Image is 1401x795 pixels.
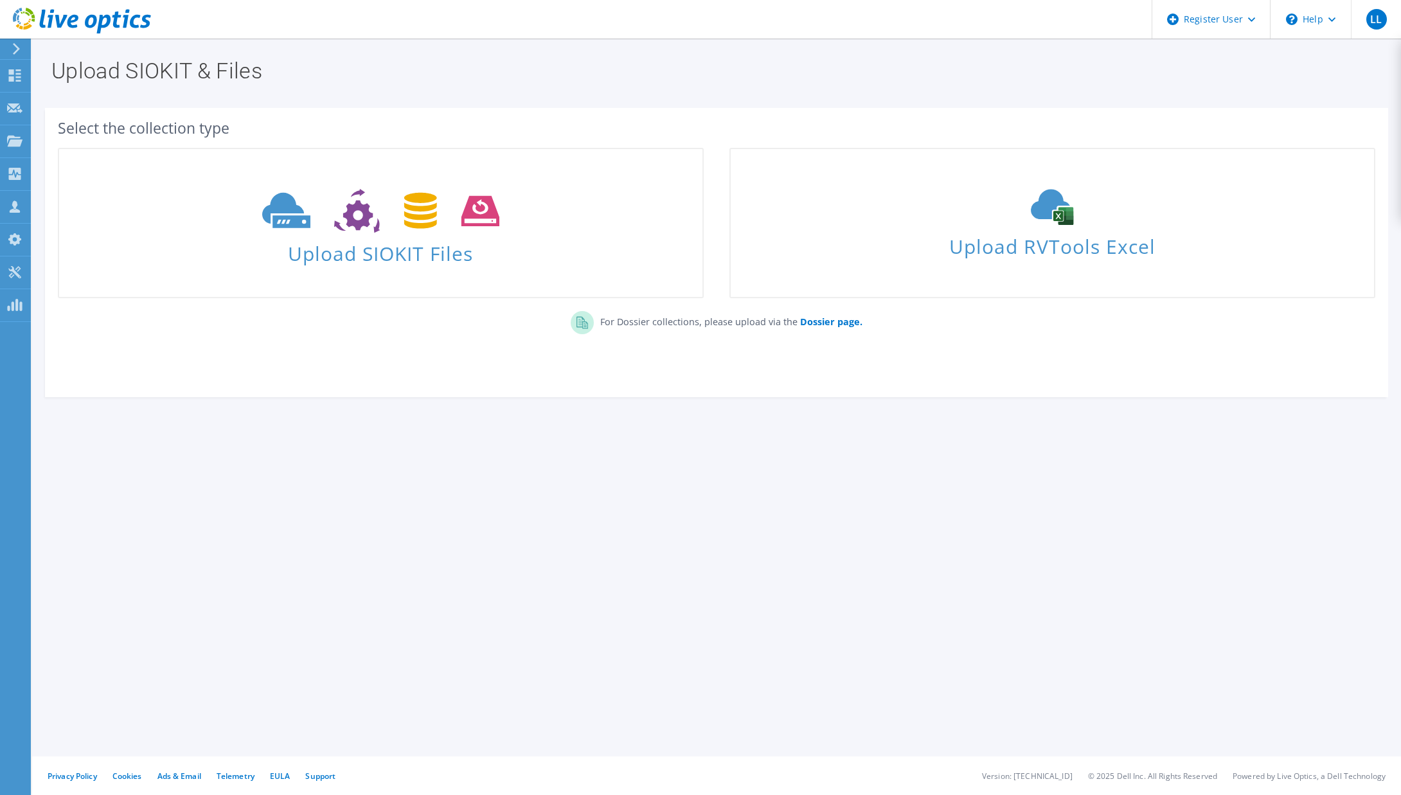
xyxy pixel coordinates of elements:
a: Upload RVTools Excel [729,148,1375,298]
a: Privacy Policy [48,771,97,782]
a: EULA [270,771,290,782]
a: Support [305,771,335,782]
b: Dossier page. [800,316,862,328]
p: For Dossier collections, please upload via the [594,311,862,329]
div: Select the collection type [58,121,1375,135]
a: Cookies [112,771,142,782]
li: © 2025 Dell Inc. All Rights Reserved [1088,771,1217,782]
span: Upload RVTools Excel [731,229,1374,257]
a: Upload SIOKIT Files [58,148,704,298]
a: Telemetry [217,771,254,782]
span: Upload SIOKIT Files [59,236,702,264]
li: Version: [TECHNICAL_ID] [982,771,1073,782]
span: LL [1366,9,1387,30]
h1: Upload SIOKIT & Files [51,60,1375,82]
a: Ads & Email [157,771,201,782]
li: Powered by Live Optics, a Dell Technology [1233,771,1386,782]
svg: \n [1286,13,1298,25]
a: Dossier page. [798,316,862,328]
